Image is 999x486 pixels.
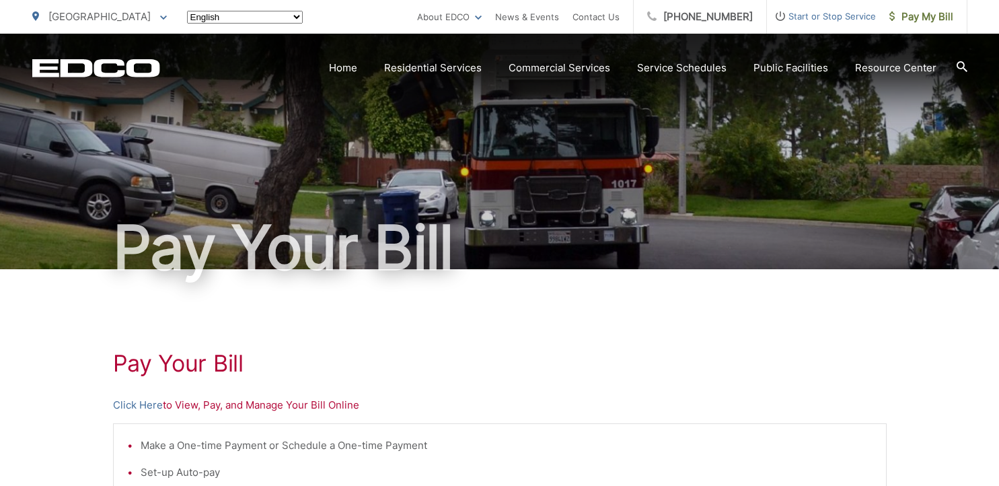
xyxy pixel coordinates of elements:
[187,11,303,24] select: Select a language
[113,397,163,413] a: Click Here
[637,60,727,76] a: Service Schedules
[113,350,887,377] h1: Pay Your Bill
[417,9,482,25] a: About EDCO
[509,60,610,76] a: Commercial Services
[855,60,936,76] a: Resource Center
[889,9,953,25] span: Pay My Bill
[113,397,887,413] p: to View, Pay, and Manage Your Bill Online
[32,59,160,77] a: EDCD logo. Return to the homepage.
[48,10,151,23] span: [GEOGRAPHIC_DATA]
[32,214,967,281] h1: Pay Your Bill
[384,60,482,76] a: Residential Services
[329,60,357,76] a: Home
[495,9,559,25] a: News & Events
[141,464,873,481] li: Set-up Auto-pay
[753,60,828,76] a: Public Facilities
[572,9,620,25] a: Contact Us
[141,438,873,454] li: Make a One-time Payment or Schedule a One-time Payment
